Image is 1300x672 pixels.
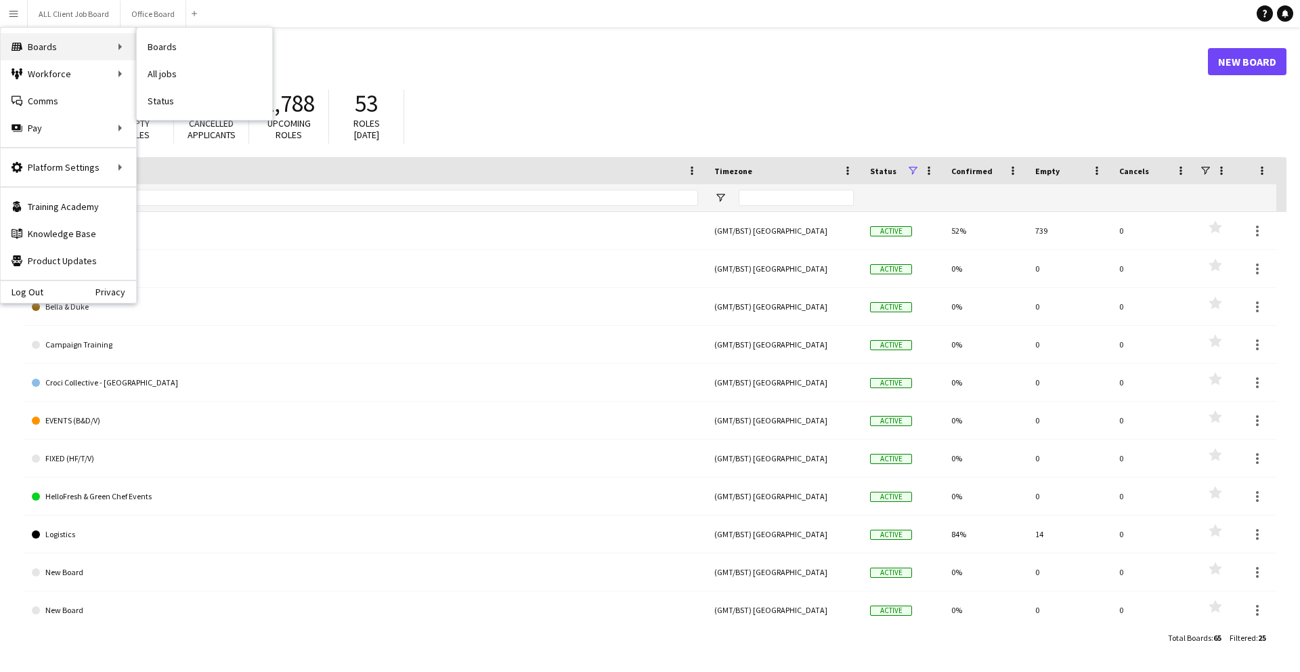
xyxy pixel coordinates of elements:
[137,60,272,87] a: All jobs
[706,364,862,401] div: (GMT/BST) [GEOGRAPHIC_DATA]
[1111,326,1195,363] div: 0
[1213,633,1221,643] span: 65
[137,87,272,114] a: Status
[1111,516,1195,553] div: 0
[870,416,912,426] span: Active
[1111,402,1195,439] div: 0
[943,516,1027,553] div: 84%
[870,378,912,388] span: Active
[32,516,698,553] a: Logistics
[32,440,698,478] a: FIXED (HF/T/V)
[943,402,1027,439] div: 0%
[1027,516,1111,553] div: 14
[1027,326,1111,363] div: 0
[1027,440,1111,477] div: 0
[1,60,136,87] div: Workforce
[943,478,1027,515] div: 0%
[1111,591,1195,629] div: 0
[1027,250,1111,287] div: 0
[714,192,727,204] button: Open Filter Menu
[1035,166,1060,176] span: Empty
[1027,591,1111,629] div: 0
[706,440,862,477] div: (GMT/BST) [GEOGRAPHIC_DATA]
[739,190,854,206] input: Timezone Filter Input
[1027,288,1111,325] div: 0
[1111,364,1195,401] div: 0
[32,591,698,629] a: New Board
[24,51,1208,72] h1: Boards
[267,117,311,141] span: Upcoming roles
[870,454,912,464] span: Active
[1027,212,1111,249] div: 739
[188,117,236,141] span: Cancelled applicants
[943,250,1027,287] div: 0%
[870,226,912,236] span: Active
[121,1,186,27] button: Office Board
[870,302,912,312] span: Active
[706,250,862,287] div: (GMT/BST) [GEOGRAPHIC_DATA]
[1111,212,1195,249] div: 0
[32,553,698,591] a: New Board
[1027,478,1111,515] div: 0
[32,326,698,364] a: Campaign Training
[943,553,1027,591] div: 0%
[943,440,1027,477] div: 0%
[1230,625,1266,651] div: :
[706,326,862,363] div: (GMT/BST) [GEOGRAPHIC_DATA]
[1230,633,1256,643] span: Filtered
[870,568,912,578] span: Active
[353,117,380,141] span: Roles [DATE]
[1119,166,1149,176] span: Cancels
[263,89,315,119] span: 1,788
[1,220,136,247] a: Knowledge Base
[1208,48,1286,75] a: New Board
[943,326,1027,363] div: 0%
[706,212,862,249] div: (GMT/BST) [GEOGRAPHIC_DATA]
[870,492,912,502] span: Active
[1111,440,1195,477] div: 0
[706,478,862,515] div: (GMT/BST) [GEOGRAPHIC_DATA]
[1168,625,1221,651] div: :
[870,264,912,274] span: Active
[1,154,136,181] div: Platform Settings
[1,287,43,297] a: Log Out
[706,288,862,325] div: (GMT/BST) [GEOGRAPHIC_DATA]
[32,288,698,326] a: Bella & Duke
[943,212,1027,249] div: 52%
[870,340,912,350] span: Active
[355,89,378,119] span: 53
[1111,250,1195,287] div: 0
[1111,288,1195,325] div: 0
[137,33,272,60] a: Boards
[706,591,862,629] div: (GMT/BST) [GEOGRAPHIC_DATA]
[706,402,862,439] div: (GMT/BST) [GEOGRAPHIC_DATA]
[1111,478,1195,515] div: 0
[95,287,136,297] a: Privacy
[32,212,698,250] a: ALL Client Job Board
[943,591,1027,629] div: 0%
[32,364,698,402] a: Croci Collective - [GEOGRAPHIC_DATA]
[32,478,698,516] a: HelloFresh & Green Chef Events
[943,364,1027,401] div: 0%
[1,33,136,60] div: Boards
[870,530,912,540] span: Active
[32,402,698,440] a: EVENTS (B&D/V)
[714,166,752,176] span: Timezone
[1,193,136,220] a: Training Academy
[56,190,698,206] input: Board name Filter Input
[870,606,912,616] span: Active
[1,87,136,114] a: Comms
[943,288,1027,325] div: 0%
[870,166,896,176] span: Status
[1027,402,1111,439] div: 0
[32,250,698,288] a: Beer52 Events
[28,1,121,27] button: ALL Client Job Board
[1168,633,1211,643] span: Total Boards
[706,553,862,591] div: (GMT/BST) [GEOGRAPHIC_DATA]
[1027,553,1111,591] div: 0
[1027,364,1111,401] div: 0
[1111,553,1195,591] div: 0
[1258,633,1266,643] span: 25
[1,114,136,142] div: Pay
[951,166,993,176] span: Confirmed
